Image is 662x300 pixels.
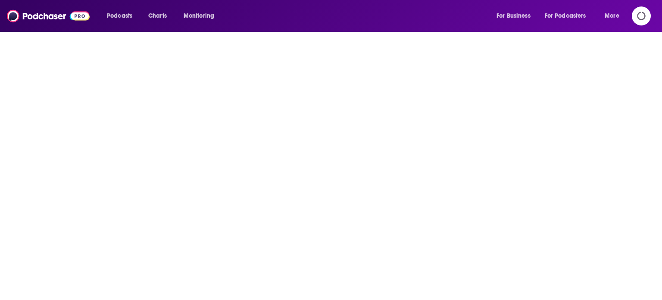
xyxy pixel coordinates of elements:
button: open menu [490,9,541,23]
img: Podchaser - Follow, Share and Rate Podcasts [7,8,90,24]
span: Podcasts [107,10,132,22]
span: More [605,10,619,22]
button: open menu [178,9,225,23]
span: Monitoring [184,10,214,22]
button: open menu [539,9,599,23]
a: Charts [143,9,172,23]
span: Logging in [632,6,651,25]
button: open menu [101,9,144,23]
span: Charts [148,10,167,22]
span: For Business [496,10,531,22]
button: open menu [599,9,630,23]
span: For Podcasters [545,10,586,22]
